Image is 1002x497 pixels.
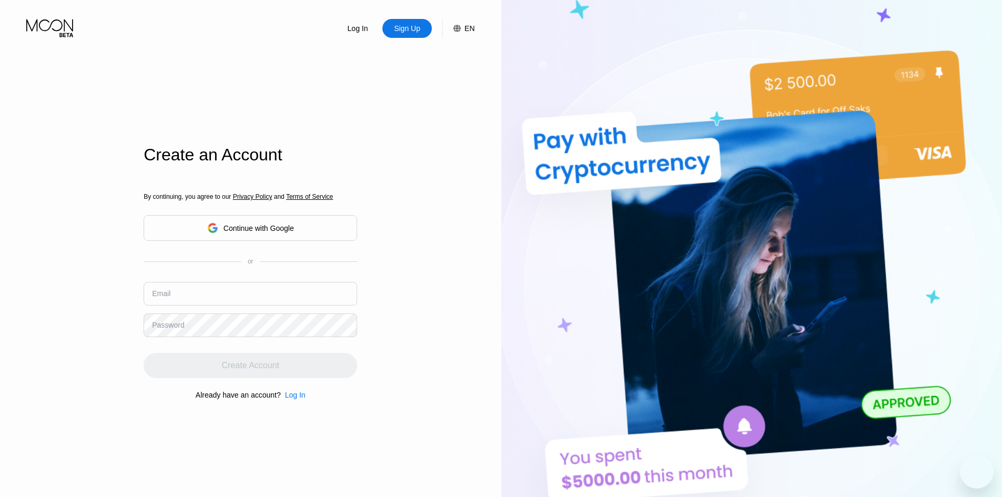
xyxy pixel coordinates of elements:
div: or [248,258,254,265]
div: Log In [281,391,306,399]
div: Sign Up [382,19,432,38]
iframe: לחצן לפתיחת חלון הודעות הטקסט [960,455,994,489]
div: Email [152,289,170,298]
div: Password [152,321,184,329]
span: and [272,193,286,200]
div: Create an Account [144,145,357,165]
div: Continue with Google [224,224,294,232]
span: Terms of Service [286,193,333,200]
div: EN [464,24,474,33]
span: Privacy Policy [233,193,272,200]
div: Log In [347,23,369,34]
div: Continue with Google [144,215,357,241]
div: Already have an account? [196,391,281,399]
div: Sign Up [393,23,421,34]
div: Log In [285,391,306,399]
div: By continuing, you agree to our [144,193,357,200]
div: EN [442,19,474,38]
div: Log In [333,19,382,38]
